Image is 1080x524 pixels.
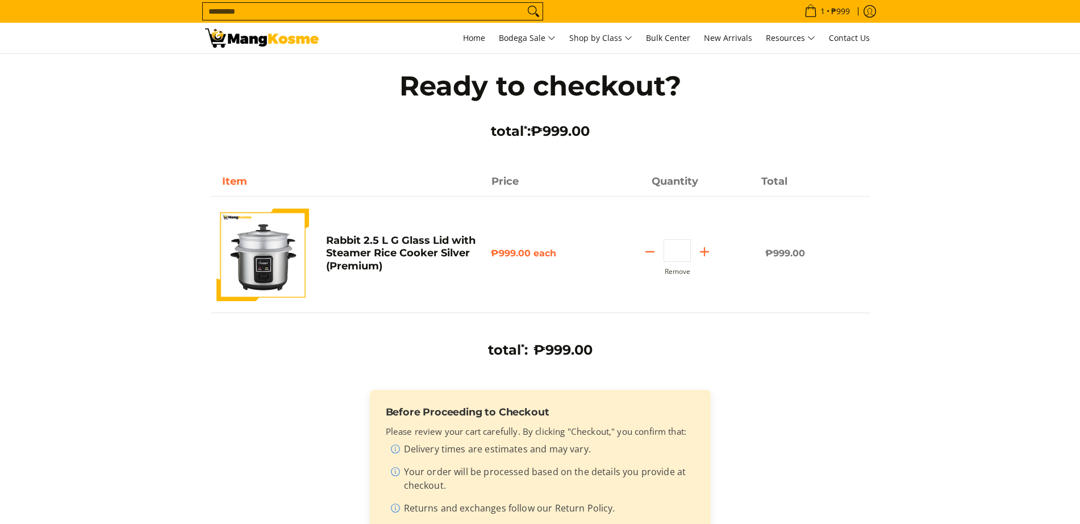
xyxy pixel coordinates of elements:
span: ₱999.00 [531,123,590,139]
button: Search [524,3,543,20]
span: Home [463,32,485,43]
span: ₱999.00 [765,248,805,259]
h1: Ready to checkout? [376,69,705,103]
span: Bulk Center [646,32,690,43]
span: New Arrivals [704,32,752,43]
h3: total : [376,123,705,140]
li: Delivery times are estimates and may vary. [390,442,695,460]
li: Returns and exchanges follow our Return Policy. [390,501,695,519]
span: Resources [766,31,815,45]
span: 1 [819,7,827,15]
h3: Before Proceeding to Checkout [386,406,695,418]
a: Rabbit 2.5 L G Glass Lid with Steamer Rice Cooker Silver (Premium) [326,234,476,272]
span: ₱999 [829,7,852,15]
span: ₱999.00 [533,342,593,358]
span: Bodega Sale [499,31,556,45]
a: Resources [760,23,821,53]
nav: Main Menu [330,23,875,53]
a: Shop by Class [564,23,638,53]
button: Add [691,243,718,261]
span: Shop by Class [569,31,632,45]
a: New Arrivals [698,23,758,53]
img: Your Shopping Cart | Mang Kosme [205,28,319,48]
div: Please review your cart carefully. By clicking "Checkout," you confirm that: [386,425,695,520]
img: https://mangkosme.com/products/rabbit-2-5-l-g-glass-lid-with-steamer-rice-cooker-silver-class-a [216,208,309,301]
span: Contact Us [829,32,870,43]
button: Subtract [636,243,664,261]
li: Your order will be processed based on the details you provide at checkout. [390,465,695,497]
span: ₱999.00 each [491,248,556,259]
h3: total : [488,342,528,359]
a: Bodega Sale [493,23,561,53]
span: • [801,5,853,18]
a: Home [457,23,491,53]
a: Bulk Center [640,23,696,53]
a: Contact Us [823,23,875,53]
button: Remove [665,268,690,276]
